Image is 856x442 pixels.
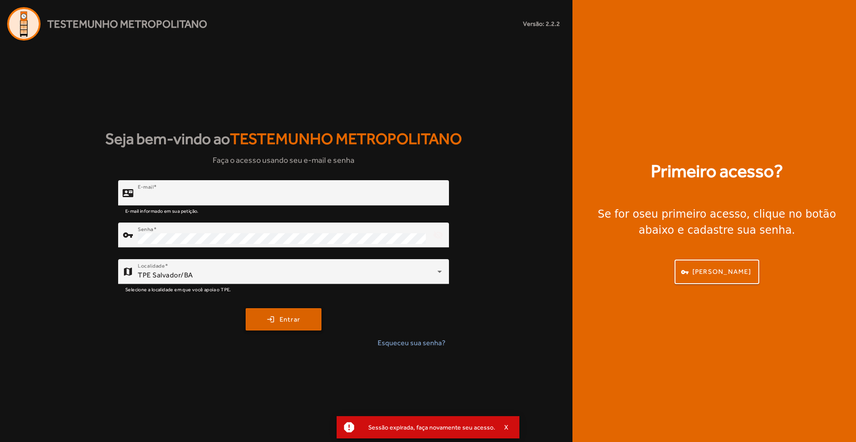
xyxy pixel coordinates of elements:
span: Esqueceu sua senha? [378,338,445,348]
span: [PERSON_NAME] [692,267,751,277]
button: X [495,423,518,431]
mat-label: E-mail [138,184,153,190]
img: Logo Agenda [7,7,41,41]
span: Testemunho Metropolitano [47,16,207,32]
mat-icon: vpn_key [123,230,133,240]
mat-hint: Selecione a localidade em que você apoia o TPE. [125,284,231,294]
mat-icon: report [342,421,356,434]
mat-icon: visibility_off [428,224,449,246]
mat-label: Localidade [138,263,165,269]
span: Testemunho Metropolitano [230,130,462,148]
div: Se for o , clique no botão abaixo e cadastre sua senha. [583,206,851,238]
small: Versão: 2.2.2 [523,19,560,29]
strong: Primeiro acesso? [651,158,783,185]
div: Sessão expirada, faça novamente seu acesso. [361,421,495,434]
mat-icon: contact_mail [123,188,133,198]
span: Faça o acesso usando seu e-mail e senha [213,154,354,166]
strong: seu primeiro acesso [639,208,747,220]
strong: Seja bem-vindo ao [105,127,462,151]
span: TPE Salvador/BA [138,271,193,279]
mat-hint: E-mail informado em sua petição. [125,206,199,215]
span: X [504,423,509,431]
mat-icon: map [123,266,133,277]
span: Entrar [280,314,300,325]
button: [PERSON_NAME] [675,260,759,284]
button: Entrar [246,308,321,330]
mat-label: Senha [138,226,153,232]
